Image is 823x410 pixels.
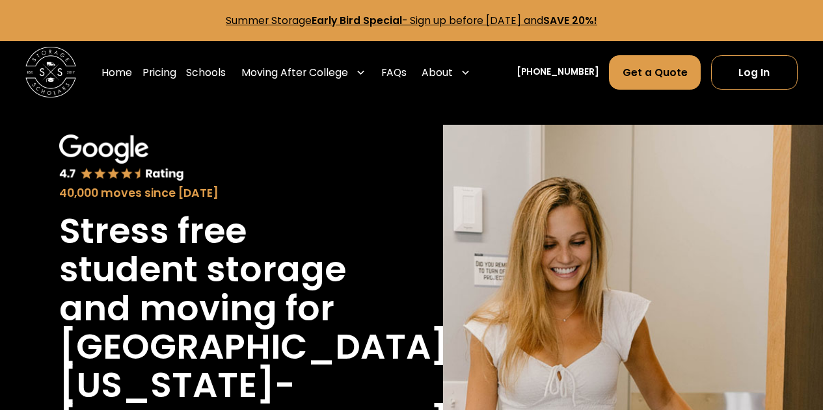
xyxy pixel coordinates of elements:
[241,65,348,80] div: Moving After College
[236,55,371,90] div: Moving After College
[186,55,226,90] a: Schools
[25,47,76,97] img: Storage Scholars main logo
[312,14,402,27] strong: Early Bird Special
[422,65,453,80] div: About
[381,55,407,90] a: FAQs
[226,14,597,27] a: Summer StorageEarly Bird Special- Sign up before [DATE] andSAVE 20%!
[59,135,184,182] img: Google 4.7 star rating
[609,55,701,90] a: Get a Quote
[142,55,176,90] a: Pricing
[59,185,364,201] div: 40,000 moves since [DATE]
[101,55,132,90] a: Home
[543,14,597,27] strong: SAVE 20%!
[59,212,364,327] h1: Stress free student storage and moving for
[416,55,476,90] div: About
[517,66,599,79] a: [PHONE_NUMBER]
[711,55,798,90] a: Log In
